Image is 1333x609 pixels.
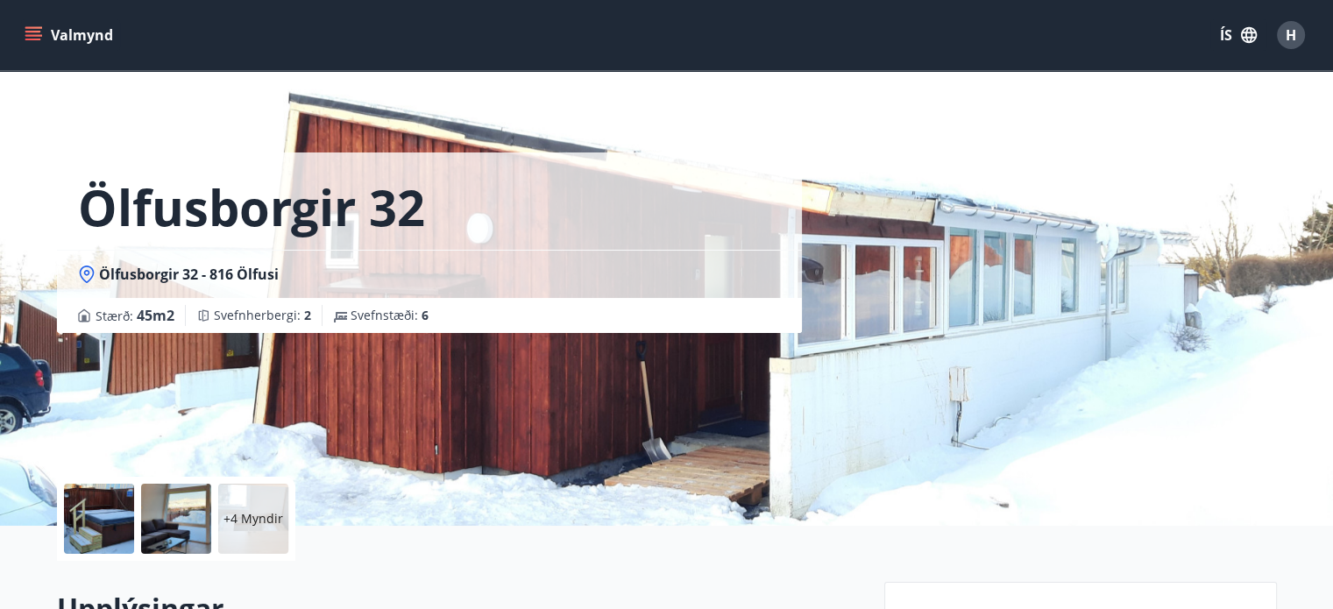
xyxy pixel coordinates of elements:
span: Ölfusborgir 32 - 816 Ölfusi [99,265,279,284]
span: Stærð : [96,305,174,326]
button: ÍS [1210,19,1266,51]
span: 2 [304,307,311,323]
span: 45 m2 [137,306,174,325]
span: H [1286,25,1296,45]
button: H [1270,14,1312,56]
p: +4 Myndir [223,510,283,528]
span: 6 [422,307,429,323]
button: menu [21,19,120,51]
span: Svefnstæði : [351,307,429,324]
span: Svefnherbergi : [214,307,311,324]
h1: Ölfusborgir 32 [78,173,425,240]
